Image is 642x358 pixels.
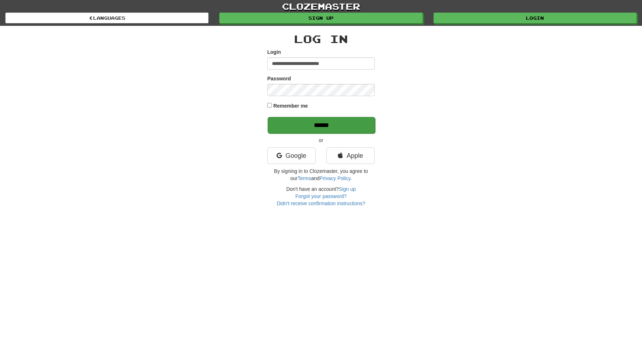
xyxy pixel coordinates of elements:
[295,193,346,199] a: Forgot your password?
[433,13,637,23] a: Login
[267,185,375,207] div: Don't have an account?
[339,186,356,192] a: Sign up
[277,201,365,206] a: Didn't receive confirmation instructions?
[267,33,375,45] h2: Log In
[267,168,375,182] p: By signing in to Clozemaster, you agree to our and .
[267,48,281,56] label: Login
[326,147,375,164] a: Apple
[267,147,316,164] a: Google
[320,175,350,181] a: Privacy Policy
[267,75,291,82] label: Password
[273,102,308,109] label: Remember me
[219,13,422,23] a: Sign up
[267,137,375,144] p: or
[297,175,311,181] a: Terms
[5,13,209,23] a: Languages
